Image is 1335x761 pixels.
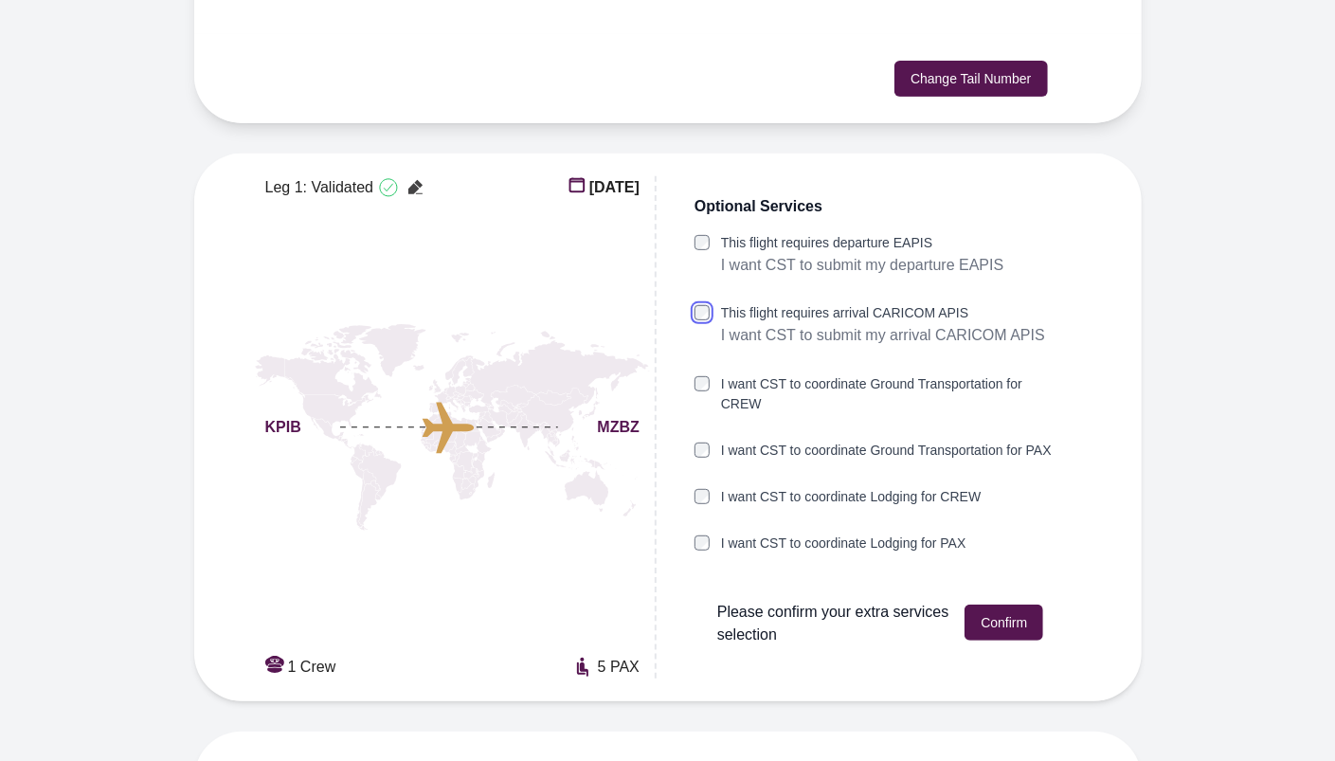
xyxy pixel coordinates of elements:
span: Optional Services [695,195,822,218]
span: [DATE] [589,176,640,199]
label: I want CST to coordinate Ground Transportation for CREW [721,374,1067,414]
button: Confirm [965,605,1043,641]
label: This flight requires departure EAPIS [721,233,1004,253]
label: I want CST to coordinate Lodging for PAX [721,534,966,553]
span: Please confirm your extra services selection [717,601,949,646]
span: 5 PAX [598,656,640,679]
label: This flight requires arrival CARICOM APIS [721,303,1045,323]
span: 1 Crew [288,656,336,679]
span: Leg 1: Validated [265,176,373,199]
p: I want CST to submit my arrival CARICOM APIS [721,323,1045,348]
label: I want CST to coordinate Lodging for CREW [721,487,981,507]
button: Change Tail Number [894,61,1047,97]
p: I want CST to submit my departure EAPIS [721,253,1004,278]
label: I want CST to coordinate Ground Transportation for PAX [721,441,1052,461]
span: MZBZ [597,416,639,439]
span: KPIB [265,416,301,439]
